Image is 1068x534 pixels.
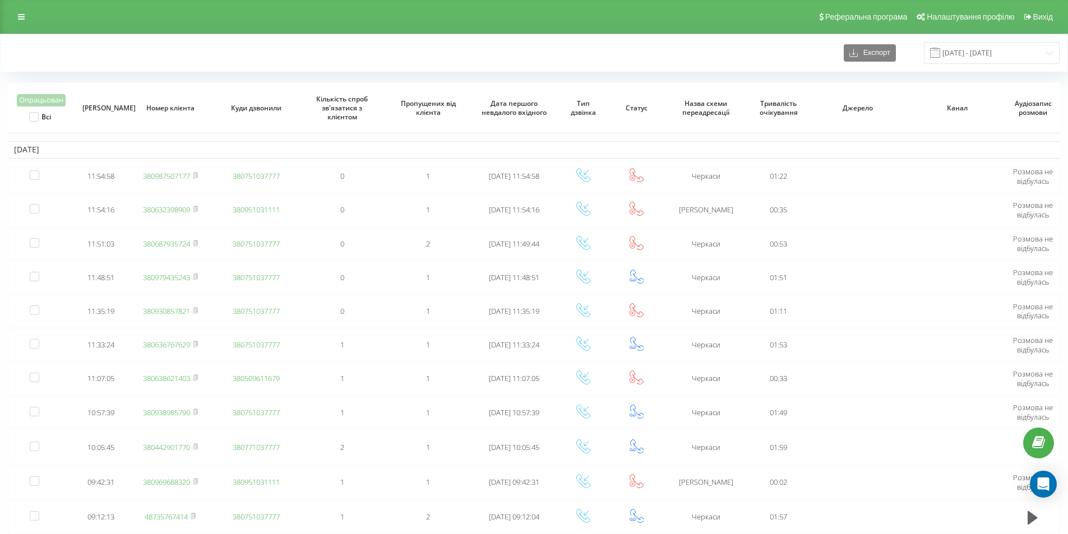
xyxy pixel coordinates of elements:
a: 380938985790 [143,407,190,417]
span: Розмова не відбулась [1013,402,1053,422]
td: 09:12:13 [75,500,127,534]
span: Пропущених від клієнта [395,99,462,117]
span: Назва схеми переадресації [672,99,739,117]
a: 380751037777 [233,272,280,282]
a: 380969688320 [143,477,190,487]
button: Експорт [844,44,896,62]
span: 1 [340,407,344,417]
td: 11:33:24 [75,329,127,361]
span: Розмова не відбулась [1013,234,1053,253]
td: 11:51:03 [75,228,127,259]
span: [DATE] 11:49:44 [489,239,539,249]
span: [DATE] 09:42:31 [489,477,539,487]
span: [DATE] 11:48:51 [489,272,539,282]
td: 11:54:16 [75,194,127,226]
td: 09:42:31 [75,466,127,498]
span: Експорт [858,49,890,57]
td: 00:35 [749,194,808,226]
a: 380951031111 [233,477,280,487]
span: Розмова не відбулась [1013,369,1053,388]
span: Розмова не відбулась [1013,267,1053,287]
td: Черкаси [663,500,748,534]
td: 00:53 [749,228,808,259]
a: 380751037777 [233,171,280,181]
td: 00:33 [749,363,808,394]
span: 0 [340,272,344,282]
td: 10:05:45 [75,430,127,464]
span: [DATE] 11:33:24 [489,340,539,350]
a: 380987507177 [143,171,190,181]
a: 380442901770 [143,442,190,452]
td: Черкаси [663,295,748,327]
span: 1 [426,373,430,383]
a: 380771037777 [233,442,280,452]
span: Статус [618,104,655,113]
a: 380951031111 [233,205,280,215]
span: Вихід [1033,12,1053,21]
span: 2 [426,512,430,522]
span: Канал [918,104,997,113]
span: Кількість спроб зв'язатися з клієнтом [309,95,376,121]
td: 01:22 [749,161,808,192]
td: Черкаси [663,397,748,428]
td: Черкаси [663,430,748,464]
span: [PERSON_NAME] [82,104,120,113]
span: Розмова не відбулась [1013,166,1053,186]
span: Джерело [819,104,898,113]
span: 0 [340,239,344,249]
span: [DATE] 11:07:05 [489,373,539,383]
span: 1 [426,272,430,282]
a: 380751037777 [233,407,280,417]
td: 01:57 [749,500,808,534]
td: [PERSON_NAME] [663,466,748,498]
td: 01:51 [749,262,808,293]
span: Дата першого невдалого вхідного [480,99,548,117]
td: 01:11 [749,295,808,327]
a: 48735767414 [145,512,188,522]
span: Аудіозапис розмови [1014,99,1052,117]
span: 1 [426,171,430,181]
label: Всі [29,112,51,122]
a: 380751037777 [233,512,280,522]
a: 380687935724 [143,239,190,249]
span: 1 [426,477,430,487]
td: 01:59 [749,430,808,464]
span: Розмова не відбулась [1013,200,1053,220]
span: 1 [340,477,344,487]
a: 380930857821 [143,306,190,316]
td: 01:53 [749,329,808,361]
span: 2 [426,239,430,249]
a: 380509611679 [233,373,280,383]
span: 1 [340,373,344,383]
span: 1 [426,340,430,350]
span: [DATE] 11:54:16 [489,205,539,215]
div: Open Intercom Messenger [1030,471,1057,498]
td: 10:57:39 [75,397,127,428]
span: Куди дзвонили [223,104,290,113]
span: 1 [340,512,344,522]
span: Тип дзвінка [565,99,602,117]
span: 0 [340,171,344,181]
a: 380979435243 [143,272,190,282]
span: 0 [340,306,344,316]
span: Розмова не відбулась [1013,335,1053,355]
span: Розмова не відбулась [1013,472,1053,492]
span: [DATE] 11:35:19 [489,306,539,316]
span: Тривалість очікування [757,99,801,117]
span: [DATE] 11:54:58 [489,171,539,181]
a: 380751037777 [233,340,280,350]
td: 11:54:58 [75,161,127,192]
span: 2 [340,442,344,452]
span: Налаштування профілю [927,12,1014,21]
span: 1 [426,205,430,215]
span: [DATE] 09:12:04 [489,512,539,522]
span: Номер клієнта [137,104,204,113]
td: [PERSON_NAME] [663,194,748,226]
a: 380751037777 [233,306,280,316]
td: 00:02 [749,466,808,498]
td: Черкаси [663,329,748,361]
td: Черкаси [663,161,748,192]
td: [DATE] [8,141,1060,158]
span: 1 [340,340,344,350]
span: Реферальна програма [825,12,908,21]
